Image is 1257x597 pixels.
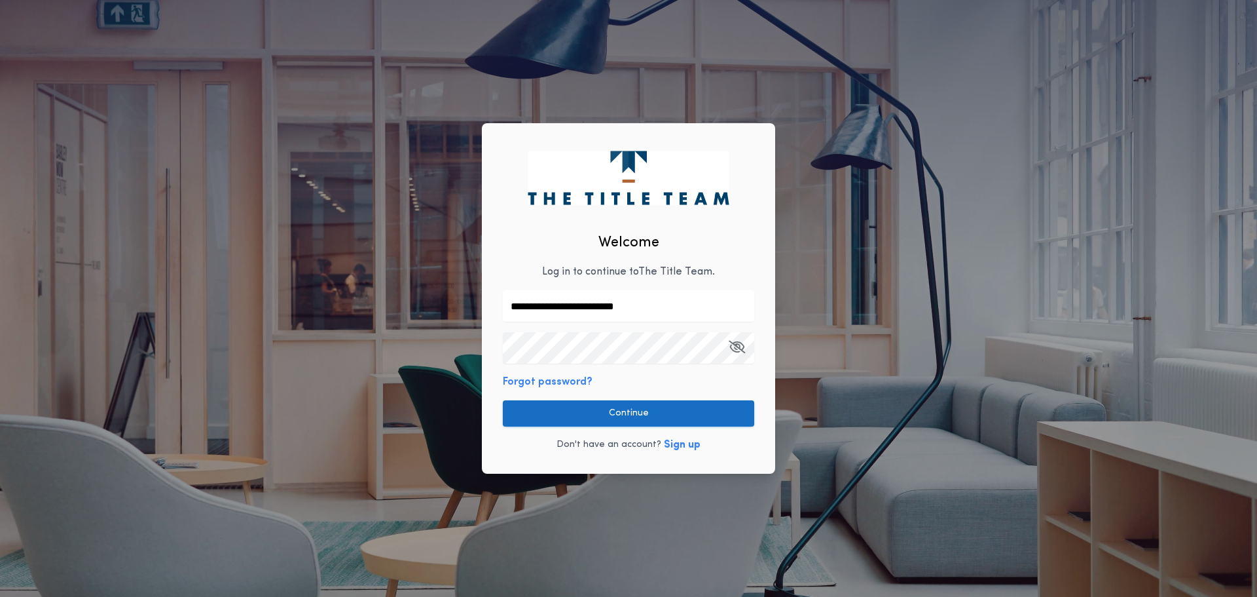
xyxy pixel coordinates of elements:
[556,438,661,452] p: Don't have an account?
[598,232,659,254] h2: Welcome
[664,437,701,453] button: Sign up
[503,374,592,390] button: Forgot password?
[542,264,715,280] p: Log in to continue to The Title Team .
[528,151,729,204] img: logo
[503,400,754,427] button: Continue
